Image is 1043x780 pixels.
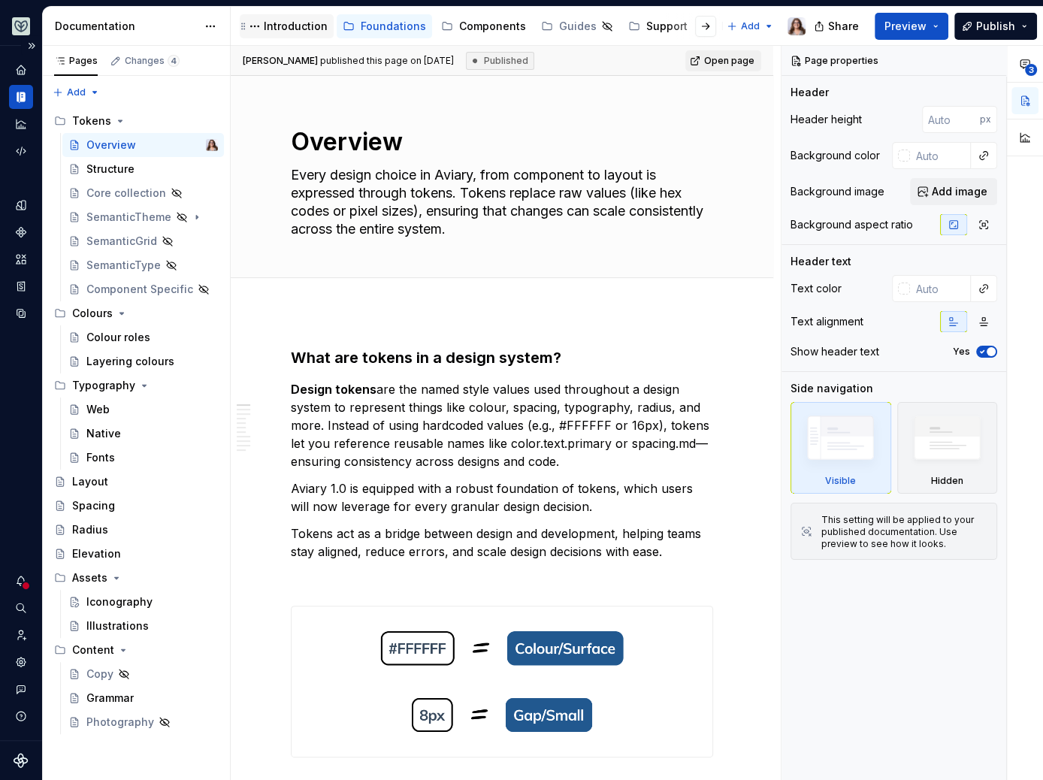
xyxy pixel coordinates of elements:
input: Auto [922,106,980,133]
div: Illustrations [86,618,149,633]
a: Storybook stories [9,274,33,298]
div: This setting will be applied to your published documentation. Use preview to see how it looks. [821,514,987,550]
div: Core collection [86,186,166,201]
a: Structure [62,157,224,181]
div: Spacing [72,498,115,513]
img: Brittany Hogg [788,17,806,35]
a: Web [62,398,224,422]
div: Radius [72,522,108,537]
a: Code automation [9,139,33,163]
a: Iconography [62,590,224,614]
div: Colour roles [86,330,150,345]
img: Brittany Hogg [206,139,218,151]
a: Documentation [9,85,33,109]
button: Notifications [9,569,33,593]
svg: Supernova Logo [14,753,29,768]
div: Photography [86,715,154,730]
a: Copy [62,662,224,686]
a: Radius [48,518,224,542]
div: Assets [9,247,33,271]
div: Typography [48,373,224,398]
div: Text alignment [791,314,863,329]
a: Introduction [240,14,334,38]
label: Yes [953,346,970,358]
span: Open page [704,55,754,67]
a: Foundations [337,14,432,38]
div: Overview [86,138,136,153]
img: 32a322f6-9d3a-43a4-98bd-3edf339ba8f8.png [292,606,712,757]
a: Elevation [48,542,224,566]
div: SemanticGrid [86,234,157,249]
div: Grammar [86,691,134,706]
div: Layout [72,474,108,489]
div: Invite team [9,623,33,647]
div: Guides [559,19,597,34]
div: Changes [125,55,180,67]
button: Preview [875,13,948,40]
span: 4 [168,55,180,67]
div: Header [791,85,829,100]
div: Tokens [72,113,111,128]
a: SemanticType [62,253,224,277]
div: Iconography [86,594,153,609]
div: Fonts [86,450,115,465]
a: Spacing [48,494,224,518]
strong: What are tokens in a design system? [291,349,561,367]
div: Pages [54,55,98,67]
div: Hidden [931,475,963,487]
span: 3 [1025,64,1037,76]
div: Elevation [72,546,121,561]
a: Component Specific [62,277,224,301]
input: Auto [910,142,971,169]
div: Visible [825,475,856,487]
div: Hidden [897,402,998,494]
a: Fonts [62,446,224,470]
button: Add image [910,178,997,205]
div: Text color [791,281,842,296]
span: published this page on [DATE] [243,55,454,67]
button: Publish [954,13,1037,40]
img: 256e2c79-9abd-4d59-8978-03feab5a3943.png [12,17,30,35]
a: Analytics [9,112,33,136]
button: Search ⌘K [9,596,33,620]
span: Add image [932,184,987,199]
a: OverviewBrittany Hogg [62,133,224,157]
button: Add [722,16,778,37]
p: are the named style values used throughout a design system to represent things like colour, spaci... [291,380,713,470]
div: Header height [791,112,862,127]
a: Components [435,14,532,38]
div: Colours [48,301,224,325]
button: Share [806,13,869,40]
div: Page tree [48,109,224,734]
div: Support [646,19,688,34]
span: Share [828,19,859,34]
div: Native [86,426,121,441]
button: Add [48,82,104,103]
div: Background color [791,148,880,163]
div: Visible [791,402,891,494]
p: Aviary 1.0 is equipped with a robust foundation of tokens, which users will now leverage for ever... [291,479,713,515]
div: Background aspect ratio [791,217,913,232]
a: Design tokens [9,193,33,217]
div: Documentation [55,19,197,34]
div: Copy [86,667,113,682]
a: Layout [48,470,224,494]
span: Publish [976,19,1015,34]
span: Add [741,20,760,32]
a: Components [9,220,33,244]
a: Home [9,58,33,82]
div: Components [459,19,526,34]
div: Foundations [361,19,426,34]
div: Content [72,642,114,658]
div: SemanticTheme [86,210,171,225]
strong: Design tokens [291,382,376,397]
a: Settings [9,650,33,674]
div: Side navigation [791,381,873,396]
div: Content [48,638,224,662]
a: Support [622,14,694,38]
